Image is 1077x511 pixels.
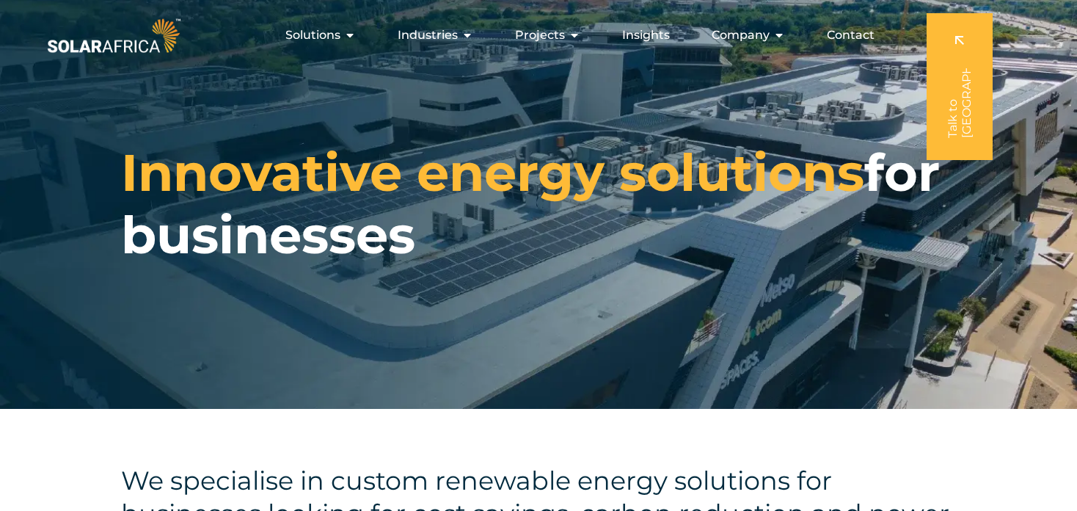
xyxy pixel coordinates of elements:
nav: Menu [183,21,886,50]
span: Projects [515,26,565,44]
a: Insights [622,26,670,44]
span: Innovative energy solutions [121,141,864,204]
span: Industries [398,26,458,44]
span: Company [712,26,770,44]
a: Contact [827,26,875,44]
span: Solutions [285,26,340,44]
h1: for businesses [121,142,956,267]
div: Menu Toggle [183,21,886,50]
